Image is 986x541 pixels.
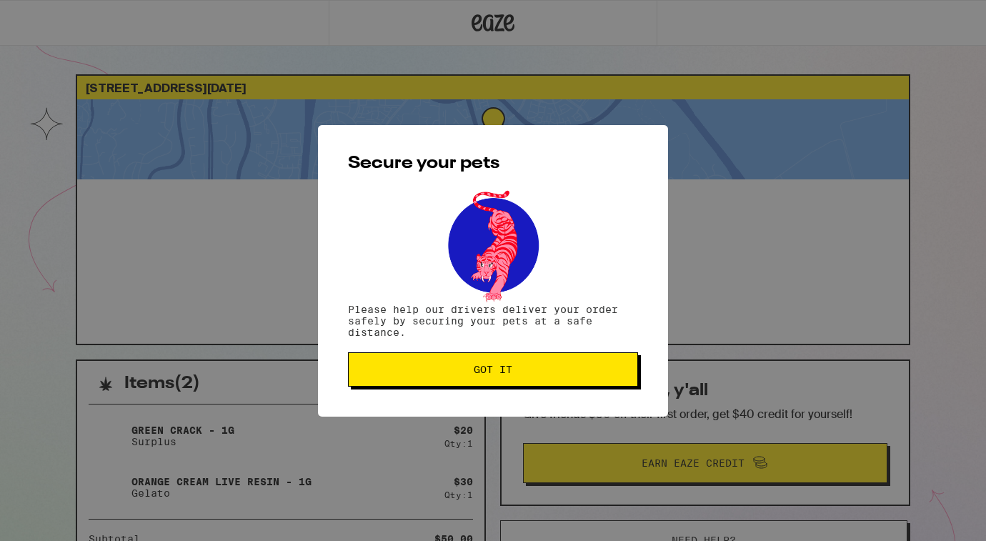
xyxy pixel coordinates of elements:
[348,352,638,387] button: Got it
[474,364,512,374] span: Got it
[9,10,103,21] span: Hi. Need any help?
[348,304,638,338] p: Please help our drivers deliver your order safely by securing your pets at a safe distance.
[434,187,552,304] img: pets
[348,155,638,172] h2: Secure your pets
